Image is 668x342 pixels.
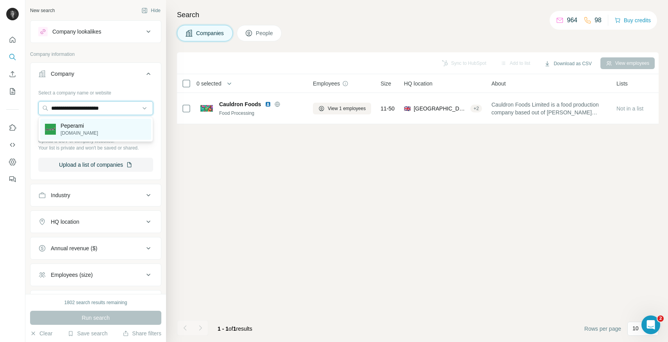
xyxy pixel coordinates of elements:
[328,105,366,112] span: View 1 employees
[200,105,213,112] img: Logo of Cauldron Foods
[380,105,395,112] span: 11-50
[177,9,659,20] h4: Search
[45,124,56,135] img: Peperami
[30,330,52,337] button: Clear
[6,172,19,186] button: Feedback
[6,67,19,81] button: Enrich CSV
[6,121,19,135] button: Use Surfe on LinkedIn
[6,8,19,20] img: Avatar
[52,28,101,36] div: Company lookalikes
[380,80,391,87] span: Size
[51,244,97,252] div: Annual revenue ($)
[196,80,221,87] span: 0 selected
[595,16,602,25] p: 98
[657,315,664,322] span: 2
[641,315,660,334] iframe: Intercom live chat
[470,105,482,112] div: + 2
[265,101,271,107] img: LinkedIn logo
[38,158,153,172] button: Upload a list of companies
[218,326,252,332] span: results
[61,122,98,130] p: Peperami
[123,330,161,337] button: Share filters
[6,50,19,64] button: Search
[136,5,166,16] button: Hide
[30,22,161,41] button: Company lookalikes
[51,218,79,226] div: HQ location
[414,105,467,112] span: [GEOGRAPHIC_DATA], [GEOGRAPHIC_DATA], [GEOGRAPHIC_DATA]
[68,330,107,337] button: Save search
[51,70,74,78] div: Company
[567,16,577,25] p: 964
[491,101,607,116] span: Cauldron Foods Limited is a food production company based out of [PERSON_NAME][GEOGRAPHIC_DATA], ...
[51,191,70,199] div: Industry
[539,58,597,69] button: Download as CSV
[404,105,411,112] span: 🇬🇧
[614,15,651,26] button: Buy credits
[632,324,639,332] p: 10
[51,271,93,279] div: Employees (size)
[61,130,98,137] p: [DOMAIN_NAME]
[219,110,304,117] div: Food Processing
[30,51,161,58] p: Company information
[313,80,340,87] span: Employees
[64,299,127,306] div: 1802 search results remaining
[6,138,19,152] button: Use Surfe API
[38,86,153,96] div: Select a company name or website
[6,84,19,98] button: My lists
[30,265,161,284] button: Employees (size)
[233,326,236,332] span: 1
[30,292,161,311] button: Technologies
[30,7,55,14] div: New search
[256,29,274,37] span: People
[30,239,161,258] button: Annual revenue ($)
[6,155,19,169] button: Dashboard
[404,80,432,87] span: HQ location
[218,326,229,332] span: 1 - 1
[38,144,153,151] p: Your list is private and won't be saved or shared.
[491,80,506,87] span: About
[30,186,161,205] button: Industry
[584,325,621,333] span: Rows per page
[30,64,161,86] button: Company
[196,29,225,37] span: Companies
[313,103,371,114] button: View 1 employees
[6,33,19,47] button: Quick start
[616,105,643,112] span: Not in a list
[616,80,628,87] span: Lists
[30,212,161,231] button: HQ location
[229,326,233,332] span: of
[219,100,261,108] span: Cauldron Foods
